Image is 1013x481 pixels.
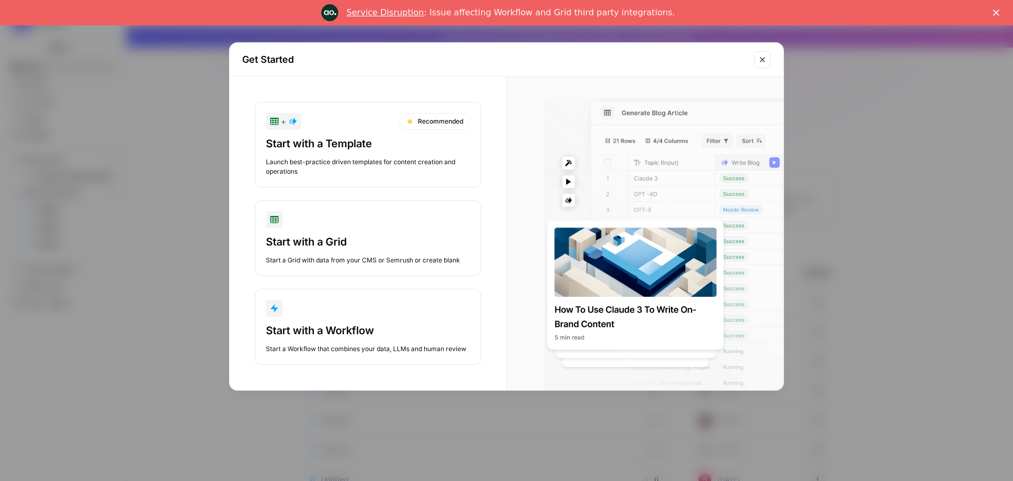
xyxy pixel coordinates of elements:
button: Close modal [754,51,771,68]
div: + [270,115,297,128]
button: Start with a WorkflowStart a Workflow that combines your data, LLMs and human review [255,289,481,365]
img: Profile image for Engineering [321,4,338,21]
div: Start a Grid with data from your CMS or Semrush or create blank [266,256,470,265]
h2: Get Started [242,52,748,67]
div: Close [993,10,1004,16]
div: Recommended [399,113,470,130]
div: Start a Workflow that combines your data, LLMs and human review [266,344,470,354]
a: Service Disruption [347,7,424,17]
button: Start with a GridStart a Grid with data from your CMS or Semrush or create blank [255,200,481,276]
div: Start with a Template [266,136,470,151]
button: +RecommendedStart with a TemplateLaunch best-practice driven templates for content creation and o... [255,102,481,187]
div: Launch best-practice driven templates for content creation and operations [266,157,470,176]
div: Start with a Workflow [266,323,470,338]
div: Start with a Grid [266,234,470,249]
div: : Issue affecting Workflow and Grid third party integrations. [347,7,675,18]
